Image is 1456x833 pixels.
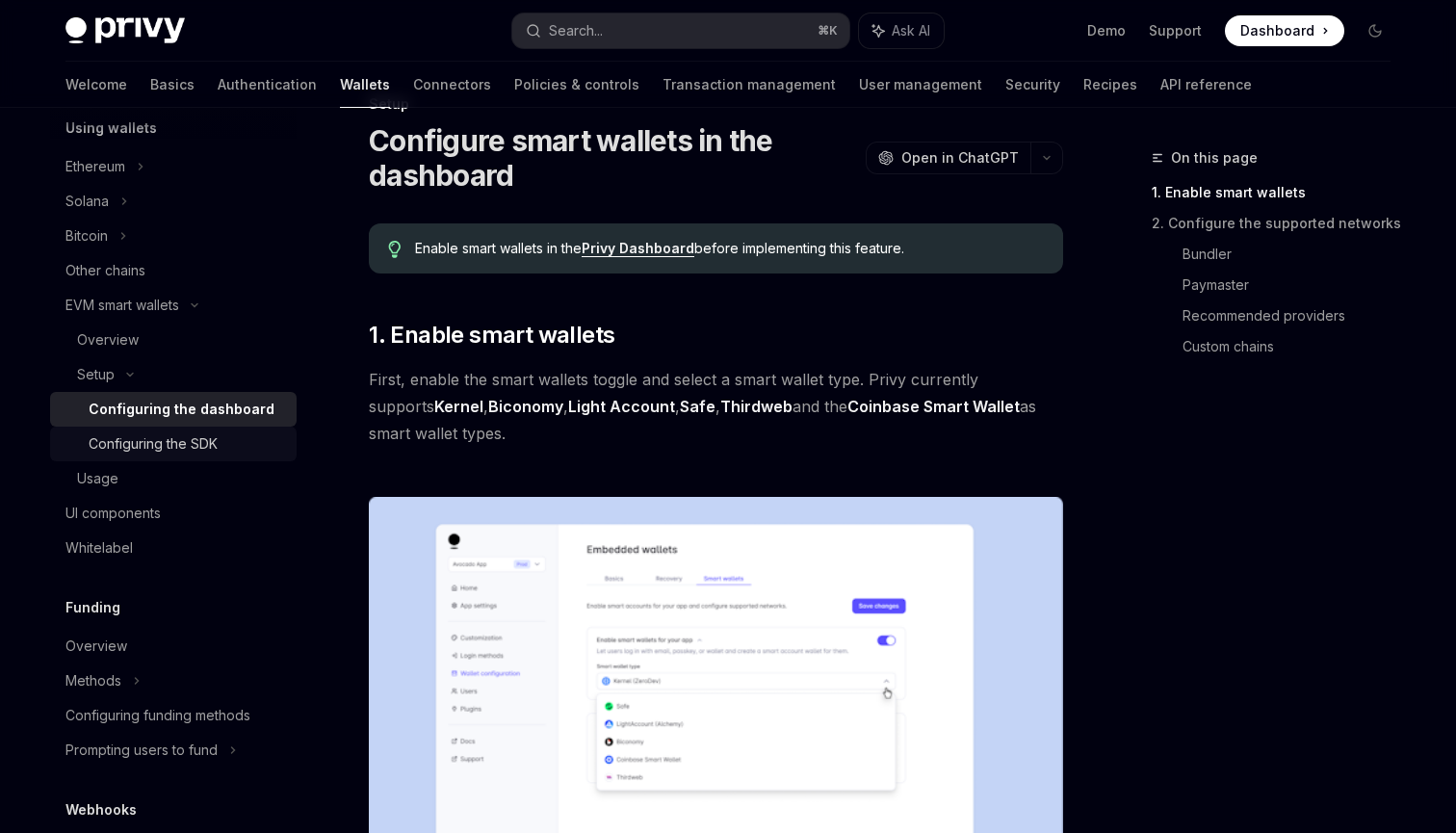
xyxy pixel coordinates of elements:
[1183,300,1406,331] a: Recommended providers
[1083,62,1137,108] a: Recipes
[434,397,483,417] a: Kernel
[50,323,297,357] a: Overview
[50,427,297,461] a: Configuring the SDK
[1225,15,1344,46] a: Dashboard
[89,432,218,456] div: Configuring the SDK
[65,62,127,108] a: Welcome
[65,704,250,727] div: Configuring funding methods
[65,635,127,658] div: Overview
[50,629,297,664] a: Overview
[388,241,402,258] svg: Tip
[1183,270,1406,300] a: Paymaster
[65,294,179,317] div: EVM smart wallets
[415,239,1044,258] span: Enable smart wallets in the before implementing this feature.
[680,397,715,417] a: Safe
[549,19,603,42] div: Search...
[65,798,137,821] h5: Webhooks
[369,320,614,351] span: 1. Enable smart wallets
[901,148,1019,168] span: Open in ChatGPT
[1360,15,1391,46] button: Toggle dark mode
[847,397,1020,417] a: Coinbase Smart Wallet
[514,62,639,108] a: Policies & controls
[663,62,836,108] a: Transaction management
[77,328,139,351] div: Overview
[369,366,1063,447] span: First, enable the smart wallets toggle and select a smart wallet type. Privy currently supports ,...
[50,461,297,496] a: Usage
[1149,21,1202,40] a: Support
[50,698,297,733] a: Configuring funding methods
[1171,146,1258,169] span: On this page
[1152,208,1406,239] a: 2. Configure the supported networks
[65,502,161,525] div: UI components
[1240,21,1314,40] span: Dashboard
[65,190,109,213] div: Solana
[859,13,944,48] button: Ask AI
[866,142,1030,174] button: Open in ChatGPT
[65,536,133,560] div: Whitelabel
[65,17,185,44] img: dark logo
[77,363,115,386] div: Setup
[488,397,563,417] a: Biconomy
[892,21,930,40] span: Ask AI
[65,224,108,247] div: Bitcoin
[65,669,121,692] div: Methods
[413,62,491,108] a: Connectors
[89,398,274,421] div: Configuring the dashboard
[65,259,145,282] div: Other chains
[1160,62,1252,108] a: API reference
[77,467,118,490] div: Usage
[582,240,694,257] a: Privy Dashboard
[818,23,838,39] span: ⌘ K
[720,397,793,417] a: Thirdweb
[50,531,297,565] a: Whitelabel
[65,739,218,762] div: Prompting users to fund
[65,155,125,178] div: Ethereum
[50,392,297,427] a: Configuring the dashboard
[340,62,390,108] a: Wallets
[568,397,675,417] a: Light Account
[1005,62,1060,108] a: Security
[1087,21,1126,40] a: Demo
[1152,177,1406,208] a: 1. Enable smart wallets
[1183,331,1406,362] a: Custom chains
[50,253,297,288] a: Other chains
[1183,239,1406,270] a: Bundler
[859,62,982,108] a: User management
[369,123,858,193] h1: Configure smart wallets in the dashboard
[512,13,849,48] button: Search...⌘K
[65,596,120,619] h5: Funding
[50,496,297,531] a: UI components
[150,62,195,108] a: Basics
[218,62,317,108] a: Authentication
